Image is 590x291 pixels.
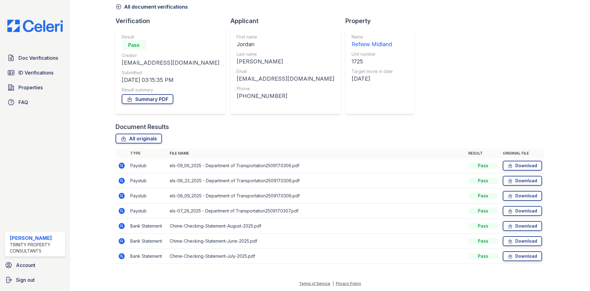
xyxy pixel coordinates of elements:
div: Jordan [237,40,334,49]
div: | [332,281,334,286]
td: Bank Statement [128,219,167,234]
div: Pass [468,193,498,199]
td: Chime-Checking-Statement-June-2025.pdf [167,234,466,249]
div: Email [237,68,334,75]
td: Bank Statement [128,249,167,264]
div: Applicant [230,17,345,25]
span: ID Verifications [18,69,53,76]
td: els-09_06_2025 - Department of Transportation250917.0306.pdf [167,158,466,173]
td: els-08_09_2025 - Department of Transportation250917.0306.pdf [167,188,466,204]
div: Pass [122,40,146,50]
td: Paystub [128,204,167,219]
div: Result [122,34,219,40]
img: CE_Logo_Blue-a8612792a0a2168367f1c8372b55b34899dd931a85d93a1a3d3e32e68fde9ad4.png [2,20,68,32]
td: Paystub [128,158,167,173]
a: Privacy Policy [336,281,361,286]
span: FAQ [18,99,28,106]
div: Result summary [122,87,219,93]
div: Pass [468,208,498,214]
div: [DATE] 03:15:35 PM [122,76,219,84]
a: All originals [116,134,162,143]
div: Last name [237,51,334,57]
a: Download [503,251,542,261]
th: Original file [500,148,545,158]
a: Name ReNew Midland [352,34,393,49]
a: Download [503,161,542,171]
div: [EMAIL_ADDRESS][DOMAIN_NAME] [122,59,219,67]
a: Download [503,236,542,246]
div: ReNew Midland [352,40,393,49]
a: Summary PDF [122,94,173,104]
div: [DATE] [352,75,393,83]
a: Download [503,221,542,231]
div: Pass [468,178,498,184]
td: Chime-Checking-Statement-August-2025.pdf [167,219,466,234]
a: All document verifications [116,3,188,10]
span: Sign out [16,276,35,284]
div: Pass [468,163,498,169]
div: 1725 [352,57,393,66]
td: els-08_23_2025 - Department of Transportation250917.0306.pdf [167,173,466,188]
div: [PHONE_NUMBER] [237,92,334,100]
div: Creator [122,52,219,59]
div: [EMAIL_ADDRESS][DOMAIN_NAME] [237,75,334,83]
td: Bank Statement [128,234,167,249]
a: ID Verifications [5,67,65,79]
div: Pass [468,238,498,244]
span: Account [16,261,35,269]
div: Target move in date [352,68,393,75]
div: Trinity Property Consultants [10,242,63,254]
td: Paystub [128,188,167,204]
div: Name [352,34,393,40]
td: Paystub [128,173,167,188]
div: [PERSON_NAME] [10,234,63,242]
div: Phone [237,86,334,92]
th: File name [167,148,466,158]
a: Download [503,176,542,186]
a: Terms of Service [299,281,330,286]
a: Download [503,191,542,201]
div: Submitted [122,70,219,76]
th: Type [128,148,167,158]
th: Result [466,148,500,158]
a: Sign out [2,274,68,286]
td: els-07_26_2025 - Department of Transportation250917.0307.pdf [167,204,466,219]
div: [PERSON_NAME] [237,57,334,66]
div: First name [237,34,334,40]
div: Pass [468,253,498,259]
a: FAQ [5,96,65,108]
span: Doc Verifications [18,54,58,62]
a: Download [503,206,542,216]
a: Doc Verifications [5,52,65,64]
a: Properties [5,81,65,94]
div: Verification [116,17,230,25]
div: Document Results [116,123,169,131]
div: Property [345,17,419,25]
div: Pass [468,223,498,229]
div: Unit number [352,51,393,57]
span: Properties [18,84,43,91]
a: Account [2,259,68,271]
td: Chime-Checking-Statement-July-2025.pdf [167,249,466,264]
